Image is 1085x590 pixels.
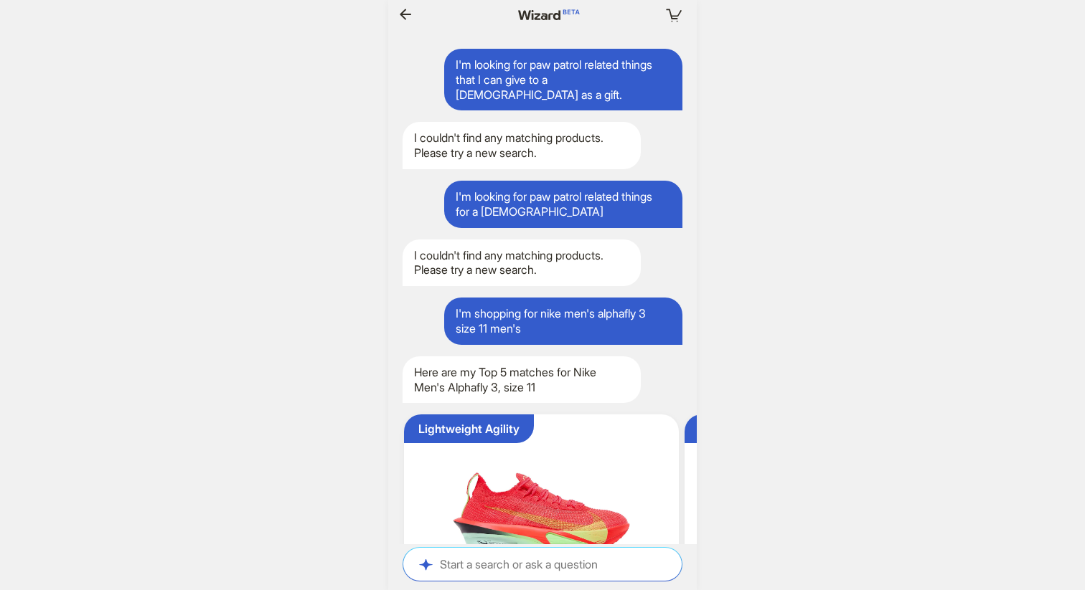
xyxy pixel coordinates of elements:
img: Men's Air Zoom Alphafly NEXT% 3 'Prototype [690,420,954,565]
div: Lightweight Agility [418,422,520,437]
div: I'm looking for paw patrol related things for a [DEMOGRAPHIC_DATA] [444,181,682,228]
img: Men's Alphafly 3 [410,420,673,565]
div: Here are my Top 5 matches for Nike Men's Alphafly 3, size 11 [403,356,641,404]
div: I'm looking for paw patrol related things that I can give to a [DEMOGRAPHIC_DATA] as a gift. [444,49,682,110]
div: I couldn't find any matching products. Please try a new search. [403,122,641,169]
div: I'm shopping for nike men's alphafly 3 size 11 men's [444,298,682,345]
div: I couldn't find any matching products. Please try a new search. [403,239,641,287]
